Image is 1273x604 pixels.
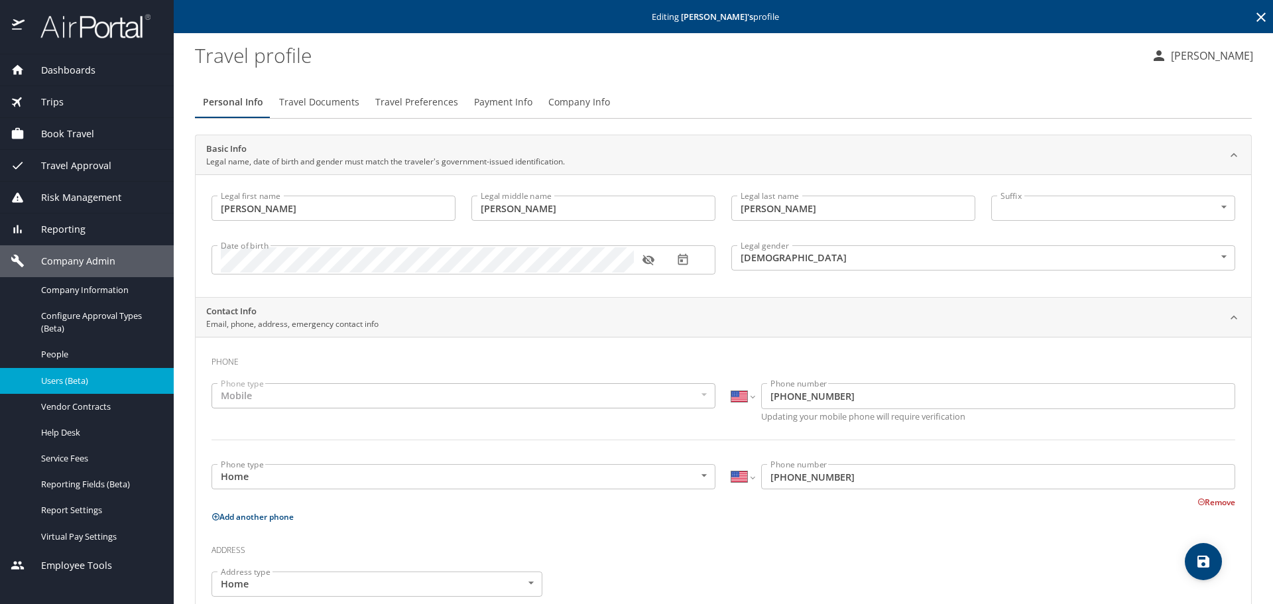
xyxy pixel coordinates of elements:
[25,95,64,109] span: Trips
[212,572,542,597] div: Home
[1146,44,1258,68] button: [PERSON_NAME]
[761,412,1235,421] p: Updating your mobile phone will require verification
[25,190,121,205] span: Risk Management
[212,511,294,522] button: Add another phone
[731,245,1235,271] div: [DEMOGRAPHIC_DATA]
[681,11,753,23] strong: [PERSON_NAME] 's
[196,298,1251,337] div: Contact InfoEmail, phone, address, emergency contact info
[41,400,158,413] span: Vendor Contracts
[203,94,263,111] span: Personal Info
[375,94,458,111] span: Travel Preferences
[206,143,565,156] h2: Basic Info
[1167,48,1253,64] p: [PERSON_NAME]
[25,222,86,237] span: Reporting
[195,86,1252,118] div: Profile
[206,305,379,318] h2: Contact Info
[41,530,158,543] span: Virtual Pay Settings
[279,94,359,111] span: Travel Documents
[206,318,379,330] p: Email, phone, address, emergency contact info
[196,135,1251,175] div: Basic InfoLegal name, date of birth and gender must match the traveler's government-issued identi...
[991,196,1235,221] div: ​
[196,174,1251,297] div: Basic InfoLegal name, date of birth and gender must match the traveler's government-issued identi...
[212,536,1235,558] h3: Address
[25,254,115,269] span: Company Admin
[25,63,95,78] span: Dashboards
[41,310,158,335] span: Configure Approval Types (Beta)
[1197,497,1235,508] button: Remove
[1185,543,1222,580] button: save
[212,464,715,489] div: Home
[25,127,94,141] span: Book Travel
[41,284,158,296] span: Company Information
[25,158,111,173] span: Travel Approval
[178,13,1269,21] p: Editing profile
[41,504,158,516] span: Report Settings
[26,13,151,39] img: airportal-logo.png
[41,478,158,491] span: Reporting Fields (Beta)
[474,94,532,111] span: Payment Info
[212,383,715,408] div: Mobile
[41,348,158,361] span: People
[41,452,158,465] span: Service Fees
[25,558,112,573] span: Employee Tools
[212,347,1235,370] h3: Phone
[12,13,26,39] img: icon-airportal.png
[195,34,1140,76] h1: Travel profile
[548,94,610,111] span: Company Info
[41,375,158,387] span: Users (Beta)
[41,426,158,439] span: Help Desk
[206,156,565,168] p: Legal name, date of birth and gender must match the traveler's government-issued identification.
